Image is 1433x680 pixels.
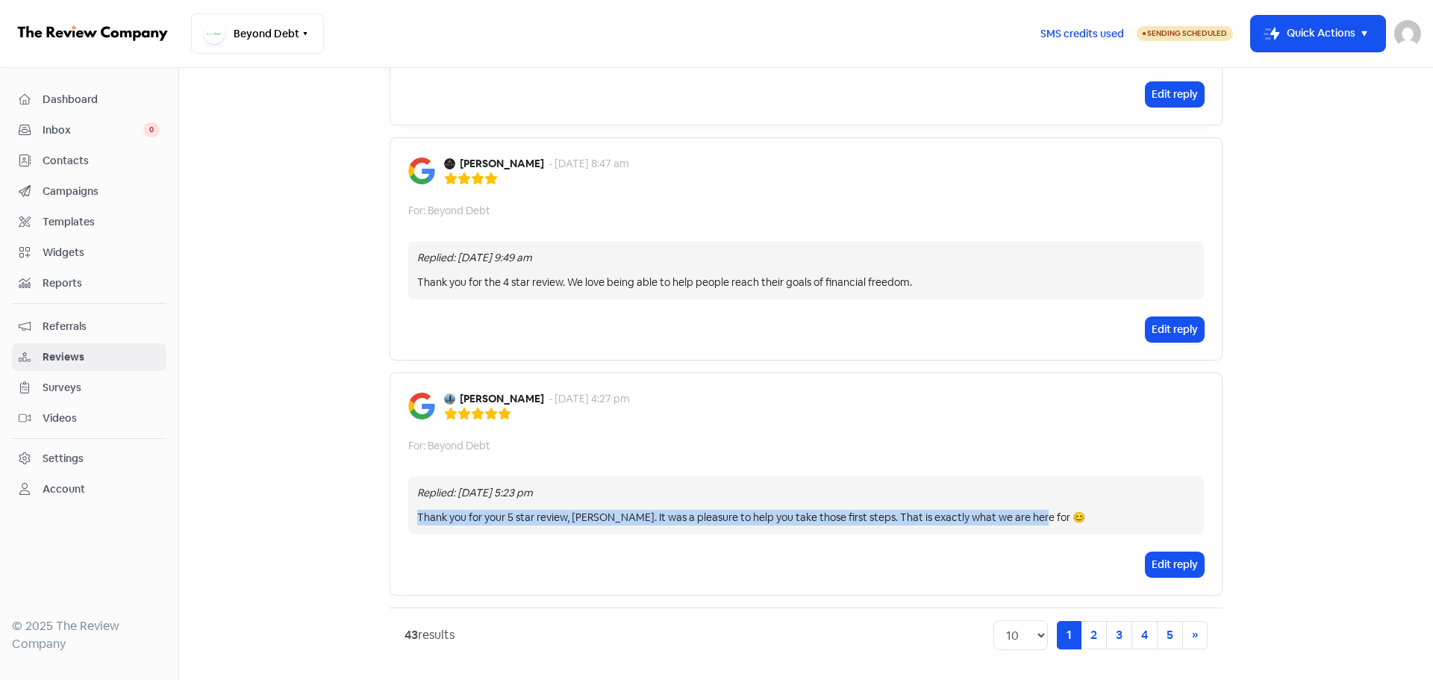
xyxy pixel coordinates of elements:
div: - [DATE] 4:27 pm [549,391,630,407]
div: © 2025 The Review Company [12,617,166,653]
strong: 43 [405,627,418,643]
a: 3 [1106,621,1132,649]
span: Sending Scheduled [1147,28,1227,38]
span: Contacts [43,153,160,169]
a: SMS credits used [1028,25,1137,40]
a: Contacts [12,147,166,175]
span: Reports [43,275,160,291]
a: Settings [12,445,166,472]
a: 2 [1081,621,1107,649]
a: Referrals [12,313,166,340]
div: For: Beyond Debt [408,438,490,454]
span: Widgets [43,245,160,261]
a: 1 [1057,621,1081,649]
div: results [405,626,455,644]
i: Replied: [DATE] 5:23 pm [417,486,533,499]
span: Dashboard [43,92,160,107]
span: Videos [43,411,160,426]
span: Campaigns [43,184,160,199]
a: Surveys [12,374,166,402]
div: Thank you for the 4 star review. We love being able to help people reach their goals of financial... [417,275,1195,290]
i: Replied: [DATE] 9:49 am [417,251,532,264]
b: [PERSON_NAME] [460,156,544,172]
span: Surveys [43,380,160,396]
a: Inbox 0 [12,116,166,144]
a: Dashboard [12,86,166,113]
img: User [1394,20,1421,47]
button: Edit reply [1146,82,1204,107]
a: Reports [12,269,166,297]
img: Avatar [444,393,455,405]
a: Widgets [12,239,166,266]
span: SMS credits used [1040,26,1124,42]
a: Templates [12,208,166,236]
img: Image [408,157,435,184]
a: Next [1182,621,1208,649]
a: Campaigns [12,178,166,205]
div: - [DATE] 8:47 am [549,156,629,172]
b: [PERSON_NAME] [460,391,544,407]
a: Sending Scheduled [1137,25,1233,43]
button: Beyond Debt [191,13,324,54]
img: Image [408,393,435,419]
span: Reviews [43,349,160,365]
span: Inbox [43,122,143,138]
a: 5 [1157,621,1183,649]
span: » [1192,627,1198,643]
a: Reviews [12,343,166,371]
button: Edit reply [1146,552,1204,577]
div: For: Beyond Debt [408,203,490,219]
img: Avatar [444,158,455,169]
span: 0 [143,122,160,137]
div: Account [43,481,85,497]
span: Templates [43,214,160,230]
div: Thank you for your 5 star review, [PERSON_NAME]. It was a pleasure to help you take those first s... [417,510,1195,525]
button: Quick Actions [1251,16,1385,52]
div: Settings [43,451,84,467]
button: Edit reply [1146,317,1204,342]
a: 4 [1131,621,1158,649]
a: Account [12,475,166,503]
a: Videos [12,405,166,432]
span: Referrals [43,319,160,334]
